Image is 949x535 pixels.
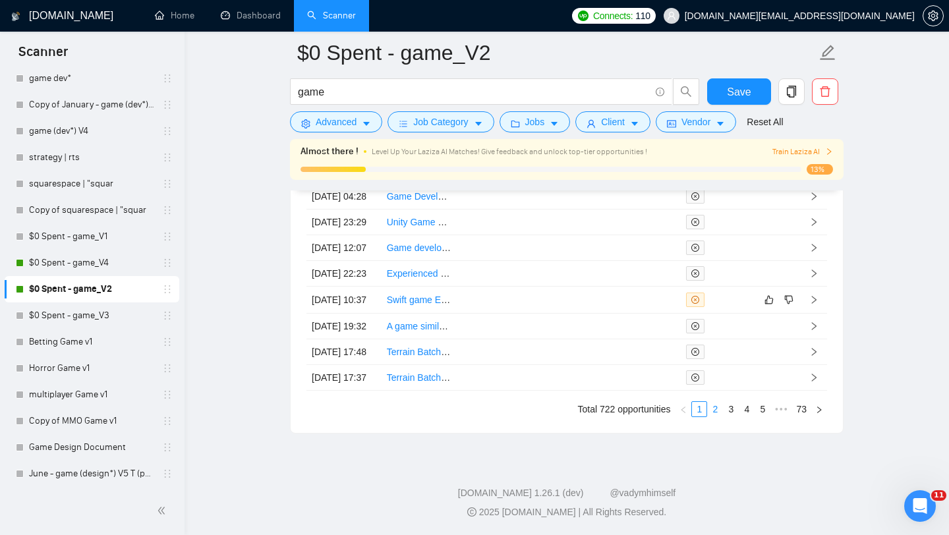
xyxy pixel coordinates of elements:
button: userClientcaret-down [575,111,650,132]
a: Betting Game v1 [29,329,154,355]
li: Previous Page [676,401,691,417]
button: Train Laziza AI [772,146,833,158]
span: holder [162,99,173,110]
td: Terrain Batching & Normal Map Lightning (DirectX 9 Game Engine) [382,339,457,365]
li: 3 [723,401,739,417]
span: right [809,373,819,382]
span: user [587,119,596,128]
span: holder [162,152,173,163]
span: close-circle [691,269,699,277]
span: caret-down [630,119,639,128]
span: Connects: [593,9,633,23]
a: Unity Game Developer Needed for Multiplayer Fighting Game [387,217,639,227]
input: Scanner name... [297,36,817,69]
a: 73 [792,402,811,416]
span: holder [162,389,173,400]
span: holder [162,179,173,189]
span: double-left [157,504,170,517]
span: close-circle [691,296,699,304]
li: 4 [739,401,755,417]
button: delete [812,78,838,105]
td: Game Development for Diving Lessons Using Carla [382,184,457,210]
li: 5 [755,401,770,417]
li: 1 [691,401,707,417]
span: Jobs [525,115,545,129]
button: left [676,401,691,417]
span: bars [399,119,408,128]
span: copy [779,86,804,98]
button: setting [923,5,944,26]
td: [DATE] 23:29 [306,210,382,235]
button: right [811,401,827,417]
span: right [809,295,819,304]
button: Save [707,78,771,105]
span: edit [819,44,836,61]
span: caret-down [550,119,559,128]
li: Next Page [811,401,827,417]
a: $0 Spent - game_V1 [29,223,154,250]
img: upwork-logo.png [578,11,589,21]
td: [DATE] 17:37 [306,365,382,391]
a: $0 Spent - game_V2 [29,276,154,302]
a: Reset All [747,115,783,129]
li: 73 [791,401,811,417]
span: holder [162,258,173,268]
span: 110 [635,9,650,23]
span: right [809,243,819,252]
span: setting [923,11,943,21]
a: multiplayer Game v1 [29,381,154,408]
td: [DATE] 12:07 [306,235,382,261]
span: close-circle [691,218,699,226]
span: ••• [770,401,791,417]
a: 5 [755,402,770,416]
a: Game Design Document [29,434,154,461]
input: Search Freelance Jobs... [298,84,650,100]
a: $0 Spent - game_V4 [29,250,154,276]
td: [DATE] 17:48 [306,339,382,365]
td: [DATE] 19:32 [306,314,382,339]
a: $0 Spent - game_V3 [29,302,154,329]
span: holder [162,126,173,136]
a: Terrain Batching & Normal Map Lightning (DirectX 9 Game Engine) [387,372,661,383]
span: caret-down [362,119,371,128]
button: copy [778,78,805,105]
span: right [809,269,819,278]
span: right [809,347,819,356]
span: Save [727,84,751,100]
a: dashboardDashboard [221,10,281,21]
span: close-circle [691,192,699,200]
a: game (dev*) V4 [29,118,154,144]
div: 2025 [DOMAIN_NAME] | All Rights Reserved. [195,505,938,519]
span: holder [162,363,173,374]
td: [DATE] 22:23 [306,261,382,287]
span: Client [601,115,625,129]
a: Game Development for Diving Lessons Using [PERSON_NAME] [387,191,652,202]
span: holder [162,310,173,321]
button: idcardVendorcaret-down [656,111,736,132]
td: Experienced Unity Developer Needed for Casino Slot Game [382,261,457,287]
span: dislike [784,295,793,305]
span: idcard [667,119,676,128]
a: Terrain Batching & Normal Map Lightning (DirectX 9 Game Engine) [387,347,661,357]
li: 2 [707,401,723,417]
td: Swift game Engine Optimization [382,287,457,314]
a: Copy of January - game (dev*) V5 [29,92,154,118]
a: Game development for Roblox [387,242,512,253]
td: Unity Game Developer Needed for Multiplayer Fighting Game [382,210,457,235]
a: squarespace | "squar [29,171,154,197]
span: right [815,406,823,414]
span: Advanced [316,115,357,129]
a: Experienced Unity Developer Needed for Casino Slot Game [387,268,632,279]
span: 11 [931,490,946,501]
span: caret-down [716,119,725,128]
span: caret-down [474,119,483,128]
span: holder [162,73,173,84]
span: Almost there ! [301,144,359,159]
span: right [825,148,833,155]
button: settingAdvancedcaret-down [290,111,382,132]
span: info-circle [656,88,664,96]
span: right [809,192,819,201]
button: barsJob Categorycaret-down [388,111,494,132]
a: 1 [692,402,706,416]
